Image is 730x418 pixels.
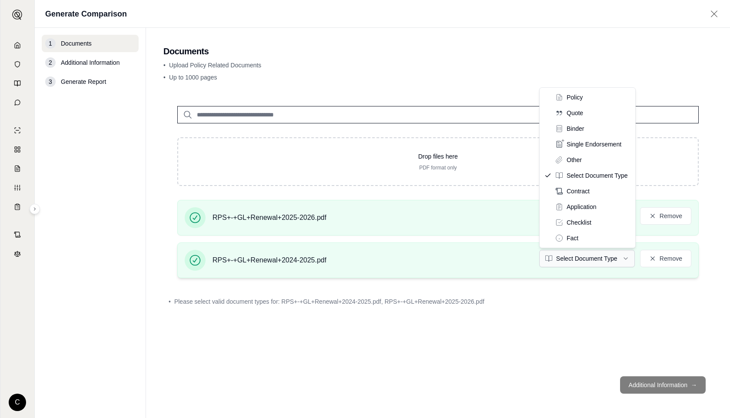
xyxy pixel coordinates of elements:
span: Application [567,202,597,211]
span: Single Endorsement [567,140,621,149]
span: Policy [567,93,583,102]
span: Select Document Type [567,171,628,180]
span: Checklist [567,218,591,227]
span: Other [567,156,582,164]
span: Binder [567,124,584,133]
span: Fact [567,234,578,242]
span: Contract [567,187,590,196]
span: Quote [567,109,583,117]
